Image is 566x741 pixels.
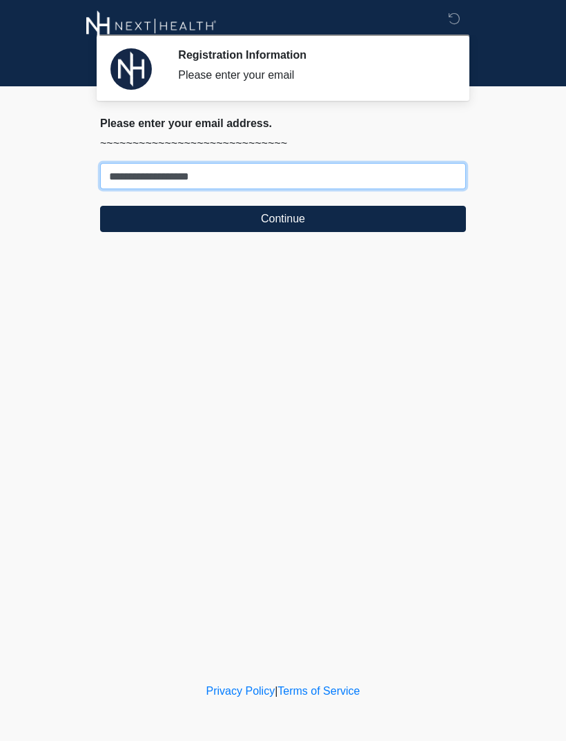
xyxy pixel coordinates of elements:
h2: Please enter your email address. [100,117,466,130]
a: Privacy Policy [206,685,275,697]
p: ~~~~~~~~~~~~~~~~~~~~~~~~~~~~~ [100,135,466,152]
img: Agent Avatar [110,48,152,90]
a: | [275,685,277,697]
img: Next-Health Montecito Logo [86,10,217,41]
h2: Registration Information [178,48,445,61]
a: Terms of Service [277,685,360,697]
button: Continue [100,206,466,232]
div: Please enter your email [178,67,445,84]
